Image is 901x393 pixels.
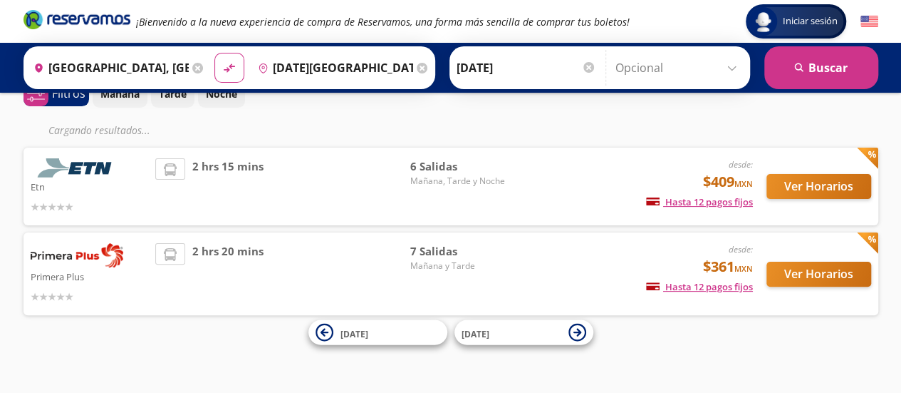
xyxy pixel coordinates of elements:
[734,263,753,274] small: MXN
[646,280,753,293] span: Hasta 12 pagos fijos
[457,50,596,86] input: Elegir Fecha
[31,267,149,285] p: Primera Plus
[734,178,753,189] small: MXN
[151,80,194,108] button: Tarde
[766,262,871,287] button: Ver Horarios
[252,50,413,86] input: Buscar Destino
[454,320,593,345] button: [DATE]
[410,260,509,272] span: Mañana y Tarde
[28,50,189,86] input: Buscar Origen
[100,86,140,101] p: Mañana
[198,80,245,108] button: Noche
[93,80,147,108] button: Mañana
[860,13,878,31] button: English
[703,256,753,277] span: $361
[192,243,264,305] span: 2 hrs 20 mins
[729,158,753,170] em: desde:
[48,123,150,137] em: Cargando resultados ...
[52,85,85,102] p: Filtros
[31,158,123,178] img: Etn
[410,158,509,175] span: 6 Salidas
[159,86,187,101] p: Tarde
[24,9,130,30] i: Brand Logo
[615,50,743,86] input: Opcional
[729,243,753,255] em: desde:
[646,195,753,208] span: Hasta 12 pagos fijos
[24,81,89,106] button: 0Filtros
[462,327,489,340] span: [DATE]
[777,14,843,29] span: Iniciar sesión
[31,178,149,195] p: Etn
[703,171,753,193] span: $409
[136,15,630,29] em: ¡Bienvenido a la nueva experiencia de compra de Reservamos, una forma más sencilla de comprar tus...
[340,327,368,340] span: [DATE]
[31,243,123,267] img: Primera Plus
[192,158,264,215] span: 2 hrs 15 mins
[24,9,130,34] a: Brand Logo
[766,174,871,199] button: Ver Horarios
[410,175,509,188] span: Mañana, Tarde y Noche
[764,46,878,89] button: Buscar
[410,243,509,260] span: 7 Salidas
[308,320,447,345] button: [DATE]
[206,86,237,101] p: Noche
